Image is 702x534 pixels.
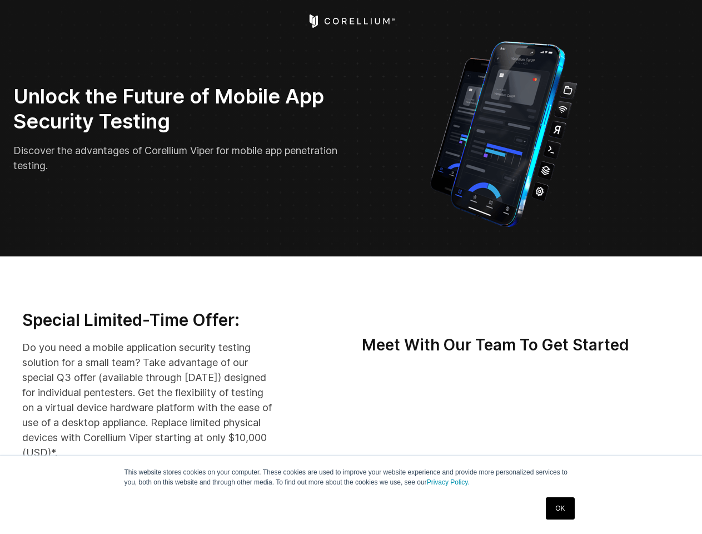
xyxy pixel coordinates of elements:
[420,36,588,230] img: Corellium_VIPER_Hero_1_1x
[427,478,470,486] a: Privacy Policy.
[546,497,574,520] a: OK
[13,145,337,171] span: Discover the advantages of Corellium Viper for mobile app penetration testing.
[125,467,578,487] p: This website stores cookies on your computer. These cookies are used to improve your website expe...
[22,310,275,331] h3: Special Limited-Time Offer:
[307,14,395,28] a: Corellium Home
[362,335,629,354] strong: Meet With Our Team To Get Started
[13,84,343,134] h2: Unlock the Future of Mobile App Security Testing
